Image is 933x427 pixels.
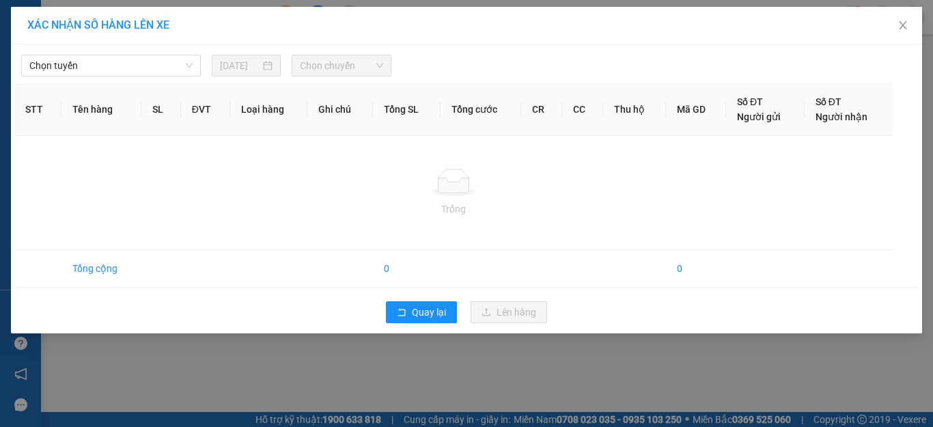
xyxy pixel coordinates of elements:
span: Quay lại [412,305,446,320]
span: XÁC NHẬN SỐ HÀNG LÊN XE [27,18,169,31]
span: close [897,20,908,31]
img: logo.jpg [148,17,181,50]
span: Người nhận [816,111,867,122]
th: SL [141,83,180,136]
span: Số ĐT [737,96,763,107]
button: uploadLên hàng [471,301,547,323]
th: Tên hàng [61,83,141,136]
td: 0 [373,250,441,288]
span: Số ĐT [816,96,841,107]
th: Ghi chú [307,83,373,136]
span: Chọn tuyến [29,55,193,76]
b: Xe Đăng Nhân [17,88,60,152]
input: 14/08/2025 [220,58,260,73]
button: Close [884,7,922,45]
b: [DOMAIN_NAME] [115,52,188,63]
th: Loại hàng [230,83,308,136]
th: Tổng cước [441,83,521,136]
button: rollbackQuay lại [386,301,457,323]
div: Trống [25,202,882,217]
span: Chọn chuyến [300,55,384,76]
th: ĐVT [181,83,230,136]
span: rollback [397,307,406,318]
th: Thu hộ [603,83,666,136]
th: Mã GD [666,83,726,136]
li: (c) 2017 [115,65,188,82]
th: CC [562,83,603,136]
b: Gửi khách hàng [84,20,135,84]
span: Người gửi [737,111,781,122]
td: 0 [666,250,726,288]
th: STT [14,83,61,136]
th: Tổng SL [373,83,441,136]
th: CR [521,83,562,136]
td: Tổng cộng [61,250,141,288]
